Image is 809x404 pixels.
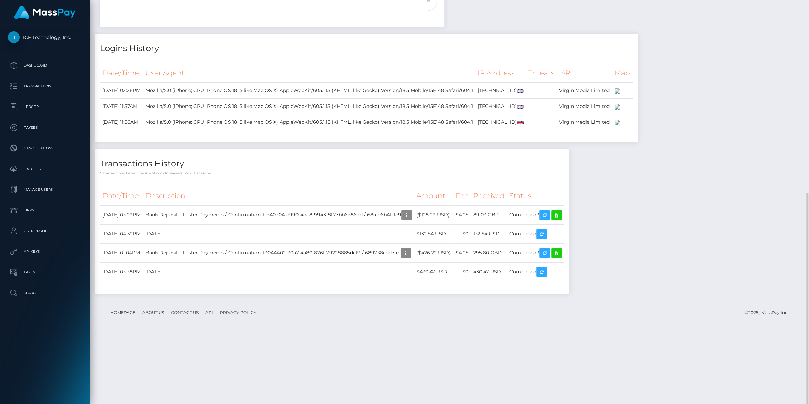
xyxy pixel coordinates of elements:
a: Search [5,284,84,302]
p: Ledger [8,102,82,112]
img: 200x100 [615,120,620,125]
td: Completed * [507,205,564,224]
a: User Profile [5,222,84,240]
td: [DATE] 01:04PM [100,243,143,262]
p: Cancellations [8,143,82,153]
td: $0 [453,262,471,281]
td: 295.80 GBP [471,243,507,262]
a: Cancellations [5,140,84,157]
p: * Transactions date/time are shown in payee's local timezone [100,171,564,176]
td: Virgin Media Limited [557,114,612,130]
a: Transactions [5,78,84,95]
td: Completed * [507,243,564,262]
th: Status [507,186,564,205]
td: Bank Deposit - Faster Payments / Confirmation: f3044402-30a7-4a80-876f-79228885dcf9 / 689738ccd7fe1 [143,243,414,262]
td: Bank Deposit - Faster Payments / Confirmation: f1340a04-a990-4dc8-9943-8f77bb6386ad / 68a1e6b4f11c9 [143,205,414,224]
a: Payees [5,119,84,136]
td: [DATE] 03:38PM [100,262,143,281]
a: Privacy Policy [217,307,259,318]
td: ($426.22 USD) [414,243,453,262]
span: ICF Technology, Inc. [5,34,84,40]
h4: Transactions History [100,158,564,170]
p: Manage Users [8,184,82,195]
a: Manage Users [5,181,84,198]
th: Fee [453,186,471,205]
img: ICF Technology, Inc. [8,31,20,43]
td: [DATE] 11:57AM [100,99,143,114]
p: Transactions [8,81,82,91]
a: Links [5,202,84,219]
td: $4.25 [453,243,471,262]
th: Amount [414,186,453,205]
td: [DATE] 02:26PM [100,83,143,99]
td: [DATE] [143,262,414,281]
a: API [203,307,216,318]
h4: Logins History [100,42,633,54]
td: 430.47 USD [471,262,507,281]
a: Batches [5,160,84,178]
p: User Profile [8,226,82,236]
th: Map [612,64,633,83]
td: [DATE] 11:56AM [100,114,143,130]
img: MassPay Logo [14,6,75,19]
th: Description [143,186,414,205]
th: Date/Time [100,64,143,83]
th: User Agent [143,64,475,83]
img: gb.png [517,121,524,124]
p: Dashboard [8,60,82,71]
td: [DATE] 04:52PM [100,224,143,243]
p: Payees [8,122,82,133]
td: 132.54 USD [471,224,507,243]
img: 200x100 [615,88,620,94]
td: $0 [453,224,471,243]
td: Mozilla/5.0 (iPhone; CPU iPhone OS 18_5 like Mac OS X) AppleWebKit/605.1.15 (KHTML, like Gecko) V... [143,83,475,99]
td: [TECHNICAL_ID] [475,114,526,130]
td: $4.25 [453,205,471,224]
td: Completed [507,224,564,243]
a: Ledger [5,98,84,115]
p: API Keys [8,246,82,257]
td: [DATE] [143,224,414,243]
a: Taxes [5,264,84,281]
p: Links [8,205,82,215]
div: © 2025 , MassPay Inc. [745,309,793,316]
th: Received [471,186,507,205]
td: 89.03 GBP [471,205,507,224]
td: $132.54 USD [414,224,453,243]
a: API Keys [5,243,84,260]
th: IP Address [475,64,526,83]
img: 200x100 [615,104,620,110]
td: [TECHNICAL_ID] [475,83,526,99]
td: Mozilla/5.0 (iPhone; CPU iPhone OS 18_5 like Mac OS X) AppleWebKit/605.1.15 (KHTML, like Gecko) V... [143,114,475,130]
img: gb.png [517,89,524,93]
td: Virgin Media Limited [557,83,612,99]
a: Dashboard [5,57,84,74]
th: Date/Time [100,186,143,205]
th: Threats [526,64,557,83]
td: ($128.29 USD) [414,205,453,224]
a: About Us [140,307,167,318]
p: Search [8,288,82,298]
td: Completed [507,262,564,281]
th: ISP [557,64,612,83]
td: Virgin Media Limited [557,99,612,114]
td: Mozilla/5.0 (iPhone; CPU iPhone OS 18_5 like Mac OS X) AppleWebKit/605.1.15 (KHTML, like Gecko) V... [143,99,475,114]
a: Contact Us [168,307,201,318]
td: [TECHNICAL_ID] [475,99,526,114]
p: Taxes [8,267,82,277]
img: gb.png [517,105,524,109]
td: [DATE] 03:29PM [100,205,143,224]
p: Batches [8,164,82,174]
a: Homepage [108,307,138,318]
td: $430.47 USD [414,262,453,281]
